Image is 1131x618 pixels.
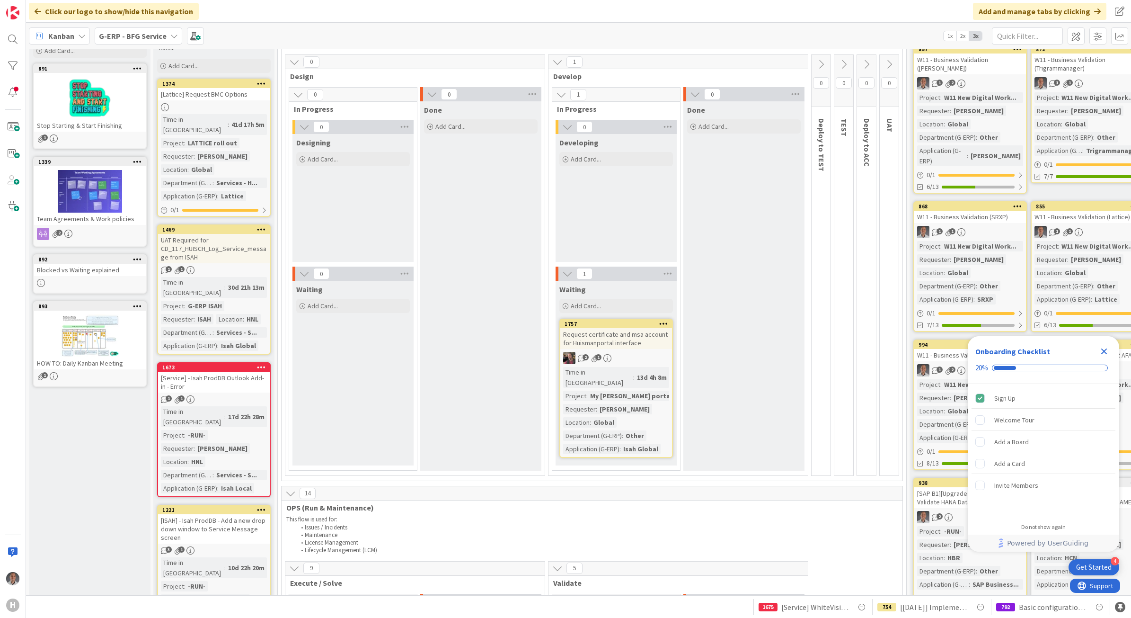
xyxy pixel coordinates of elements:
[927,458,939,468] span: 8/13
[994,480,1038,491] div: Invite Members
[166,395,172,402] span: 1
[940,379,942,390] span: :
[158,234,270,263] div: UAT Required for CD_117_HUISCH_Log_Service_message from ISAH
[972,453,1115,474] div: Add a Card is incomplete.
[945,406,971,416] div: Global
[940,92,942,103] span: :
[216,314,243,324] div: Location
[563,404,596,414] div: Requester
[913,478,1027,617] a: 938[SAP B1][Upgrade to FP2502] - Validate HANA DatabasePSProject:-RUN-Requester:[PERSON_NAME]Loca...
[158,363,270,393] div: 1673[Service] - Isah ProdDB Outlook Add-in - Error
[917,294,973,305] div: Application (G-ERP)
[633,372,635,383] span: :
[917,254,950,265] div: Requester
[34,302,146,369] div: 893HOW TO: Daily Kanban Meeting
[1062,268,1088,278] div: Global
[161,191,217,201] div: Application (G-ERP)
[565,321,672,327] div: 1757
[1044,308,1053,318] span: 0 / 1
[623,430,646,441] div: Other
[1034,268,1061,278] div: Location
[940,526,942,537] span: :
[161,483,217,493] div: Application (G-ERP)
[228,119,229,130] span: :
[186,138,239,148] div: LATTICE roll out
[158,506,270,544] div: 1221[ISAH] - Isah ProdDB - Add a new drop down window to Service Message screen
[977,132,1000,143] div: Other
[635,372,669,383] div: 13d 4h 8m
[162,364,270,371] div: 1673
[560,352,672,364] div: BF
[914,45,1026,74] div: 857W11 - Business Validation ([PERSON_NAME])
[972,410,1115,430] div: Welcome Tour is incomplete.
[914,202,1026,223] div: 868W11 - Business Validation (SRXP)
[38,65,146,72] div: 891
[224,412,226,422] span: :
[949,367,955,373] span: 2
[913,201,1027,332] a: 868W11 - Business Validation (SRXP)PSProject:W11 New Digital Work...Requester:[PERSON_NAME]Locati...
[34,255,146,276] div: 892Blocked vs Waiting explained
[917,364,929,376] img: PS
[945,268,971,278] div: Global
[1034,92,1058,103] div: Project
[913,340,1027,470] a: 994W11 - Business Validation (Pulses)PSProject:W11 New Digital Work...Requester:[PERSON_NAME]Loca...
[1093,281,1095,291] span: :
[951,106,1006,116] div: [PERSON_NAME]
[1034,294,1091,305] div: Application (G-ERP)
[158,225,270,234] div: 1469
[563,367,633,388] div: Time in [GEOGRAPHIC_DATA]
[590,417,591,428] span: :
[975,346,1050,357] div: Onboarding Checklist
[224,282,226,293] span: :
[914,169,1026,181] div: 0/1
[927,320,939,330] span: 7/13
[559,319,673,458] a: 1757Request certificate and msa account for Huismanportal interfaceBFTime in [GEOGRAPHIC_DATA]:13...
[1067,228,1073,234] span: 1
[597,404,652,414] div: [PERSON_NAME]
[161,443,194,454] div: Requester
[158,88,270,100] div: [Lattice] Request BMC Options
[6,6,19,19] img: Visit kanbanzone.com
[158,372,270,393] div: [Service] - Isah ProdDB Outlook Add-in - Error
[34,213,146,225] div: Team Agreements & Work policies
[914,211,1026,223] div: W11 - Business Validation (SRXP)
[595,354,601,360] span: 1
[975,364,988,372] div: 20%
[698,122,729,131] span: Add Card...
[937,513,943,519] span: 2
[591,417,617,428] div: Global
[917,268,944,278] div: Location
[158,204,270,216] div: 0/1
[583,354,589,360] span: 2
[1082,145,1084,156] span: :
[158,225,270,263] div: 1469UAT Required for CD_117_HUISCH_Log_Service_message from ISAH
[914,479,1026,508] div: 938[SAP B1][Upgrade to FP2502] - Validate HANA Database
[42,372,48,378] span: 1
[588,391,674,401] div: My [PERSON_NAME] portal
[189,457,205,467] div: HNL
[1021,523,1066,531] div: Do not show again
[972,475,1115,496] div: Invite Members is incomplete.
[972,388,1115,409] div: Sign Up is complete.
[34,119,146,132] div: Stop Starting & Start Finishing
[42,134,48,141] span: 1
[914,54,1026,74] div: W11 - Business Validation ([PERSON_NAME])
[1067,106,1069,116] span: :
[44,46,75,55] span: Add Card...
[170,205,179,215] span: 0 / 1
[992,27,1063,45] input: Quick Filter...
[976,281,977,291] span: :
[951,254,1006,265] div: [PERSON_NAME]
[214,470,259,480] div: Services - S...
[34,158,146,225] div: 1339Team Agreements & Work policies
[1044,160,1053,170] span: 0 / 1
[917,432,973,443] div: Application (G-ERP)
[1034,254,1067,265] div: Requester
[33,63,147,149] a: 891Stop Starting & Start Finishing
[158,80,270,88] div: 1374
[161,470,212,480] div: Department (G-ERP)
[944,268,945,278] span: :
[917,106,950,116] div: Requester
[1034,77,1047,90] img: PS
[1091,294,1092,305] span: :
